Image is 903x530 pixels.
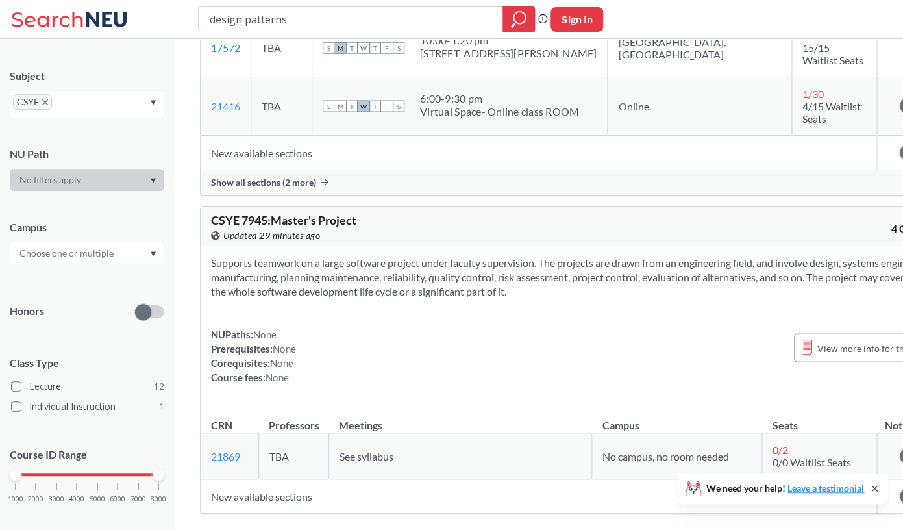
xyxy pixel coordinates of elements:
span: See syllabus [340,450,393,462]
span: We need your help! [706,484,864,493]
td: TBA [251,19,312,77]
td: No campus, no room needed [591,433,761,479]
span: 2000 [28,496,43,503]
span: None [273,343,296,355]
td: Online [608,77,792,136]
span: T [346,101,358,112]
td: New available sections [201,479,877,514]
span: M [334,42,346,54]
input: Class, professor, course number, "phrase" [208,8,493,31]
span: 0 / 2 [773,444,788,456]
span: 4/15 Waitlist Seats [802,100,861,125]
p: Honors [10,304,44,319]
span: 3000 [49,496,64,503]
span: S [393,42,404,54]
span: Class Type [10,356,164,370]
span: None [270,357,293,369]
div: magnifying glass [502,6,535,32]
td: TBA [251,77,312,136]
div: 10:00 - 1:20 pm [420,34,597,47]
td: TBA [258,433,328,479]
a: 17572 [211,42,240,54]
td: [GEOGRAPHIC_DATA], [GEOGRAPHIC_DATA] [608,19,792,77]
span: None [266,372,289,383]
td: New available sections [201,136,877,170]
span: F [381,42,393,54]
svg: Dropdown arrow [150,100,156,105]
div: Virtual Space- Online class ROOM [420,105,579,118]
span: T [346,42,358,54]
span: 15/15 Waitlist Seats [802,42,863,66]
span: W [358,101,369,112]
th: Meetings [328,405,591,433]
th: Seats [761,405,876,433]
span: None [253,329,277,340]
span: 12 [154,379,164,394]
svg: magnifying glass [511,10,526,29]
div: Campus [10,220,164,234]
span: T [369,101,381,112]
a: 21416 [211,100,240,112]
button: Sign In [550,7,603,32]
span: 0/0 Waitlist Seats [773,456,851,468]
div: CRN [211,418,232,433]
svg: X to remove pill [42,99,48,105]
span: 4000 [69,496,84,503]
label: Lecture [11,378,164,395]
span: CSYEX to remove pill [13,94,52,110]
a: Leave a testimonial [787,483,864,494]
span: 1 / 30 [802,88,824,100]
span: CSYE 7945 : Master's Project [211,213,356,227]
span: S [323,101,334,112]
span: S [323,42,334,54]
label: Individual Instruction [11,398,164,415]
div: 6:00 - 9:30 pm [420,92,579,105]
div: NUPaths: Prerequisites: Corequisites: Course fees: [211,327,296,385]
div: Subject [10,69,164,83]
span: T [369,42,381,54]
p: Course ID Range [10,448,164,462]
span: 1 [159,399,164,414]
div: Dropdown arrow [10,169,164,191]
span: F [381,101,393,112]
span: Updated 29 minutes ago [223,229,320,243]
span: Show all sections (2 more) [211,177,316,188]
th: Professors [258,405,328,433]
span: 8000 [151,496,166,503]
div: NU Path [10,147,164,161]
span: W [358,42,369,54]
div: CSYEX to remove pillDropdown arrow [10,91,164,118]
svg: Dropdown arrow [150,178,156,183]
span: 5000 [90,496,105,503]
div: Dropdown arrow [10,242,164,264]
input: Choose one or multiple [13,246,122,261]
div: [STREET_ADDRESS][PERSON_NAME] [420,47,597,60]
span: M [334,101,346,112]
span: 6000 [110,496,125,503]
span: 1000 [8,496,23,503]
svg: Dropdown arrow [150,251,156,257]
th: Campus [591,405,761,433]
span: S [393,101,404,112]
span: 7000 [130,496,146,503]
a: 21869 [211,450,240,462]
